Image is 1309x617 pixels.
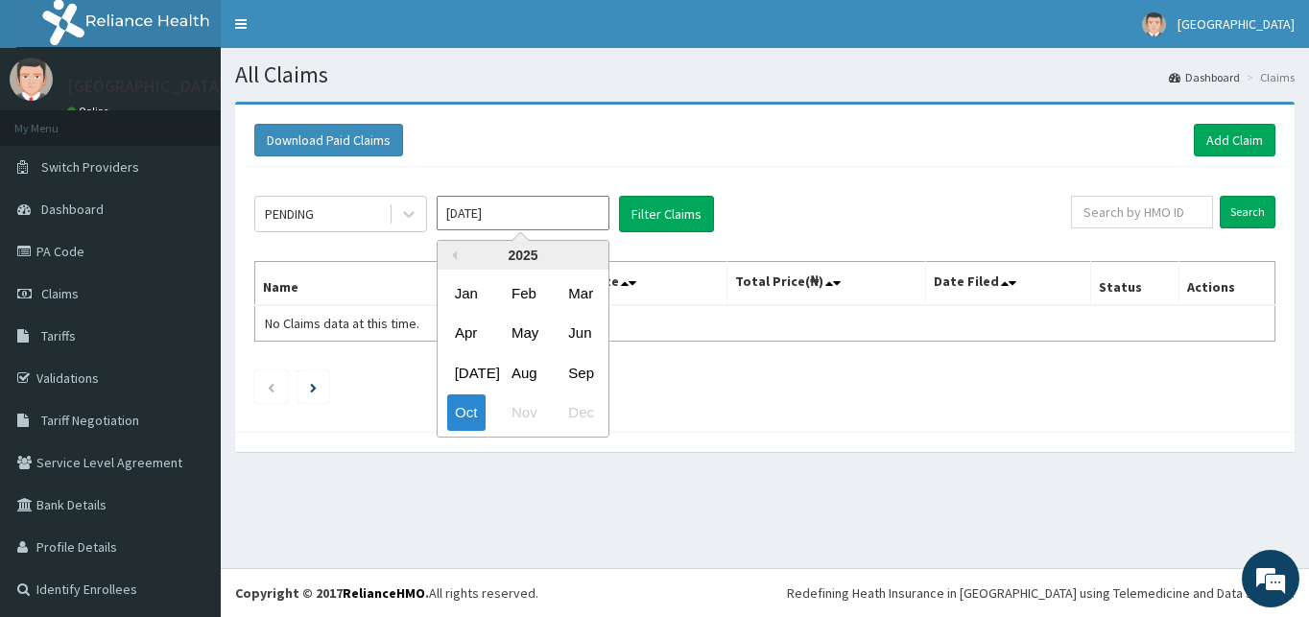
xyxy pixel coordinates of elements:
a: Dashboard [1169,69,1240,85]
div: Choose July 2025 [447,355,486,391]
span: Claims [41,285,79,302]
div: Choose May 2025 [504,316,542,351]
span: Dashboard [41,201,104,218]
th: Status [1090,262,1178,306]
div: Choose October 2025 [447,395,486,431]
a: Online [67,105,113,118]
span: Switch Providers [41,158,139,176]
span: Tariffs [41,327,76,344]
span: Tariff Negotiation [41,412,139,429]
div: Choose February 2025 [504,275,542,311]
img: User Image [1142,12,1166,36]
th: Date Filed [925,262,1090,306]
input: Select Month and Year [437,196,609,230]
h1: All Claims [235,62,1295,87]
div: Choose June 2025 [560,316,599,351]
a: Previous page [267,378,275,395]
input: Search by HMO ID [1071,196,1213,228]
th: Actions [1179,262,1275,306]
p: [GEOGRAPHIC_DATA] [67,78,226,95]
a: Next page [310,378,317,395]
div: Choose April 2025 [447,316,486,351]
div: 2025 [438,241,608,270]
div: Choose September 2025 [560,355,599,391]
button: Filter Claims [619,196,714,232]
strong: Copyright © 2017 . [235,584,429,602]
span: No Claims data at this time. [265,315,419,332]
div: month 2025-10 [438,273,608,433]
a: RelianceHMO [343,584,425,602]
th: Name [255,262,512,306]
div: Choose March 2025 [560,275,599,311]
div: Choose January 2025 [447,275,486,311]
th: Total Price(₦) [726,262,925,306]
div: PENDING [265,204,314,224]
span: [GEOGRAPHIC_DATA] [1178,15,1295,33]
div: Choose August 2025 [504,355,542,391]
input: Search [1220,196,1275,228]
button: Previous Year [447,250,457,260]
a: Add Claim [1194,124,1275,156]
div: Redefining Heath Insurance in [GEOGRAPHIC_DATA] using Telemedicine and Data Science! [787,583,1295,603]
footer: All rights reserved. [221,568,1309,617]
li: Claims [1242,69,1295,85]
button: Download Paid Claims [254,124,403,156]
img: User Image [10,58,53,101]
